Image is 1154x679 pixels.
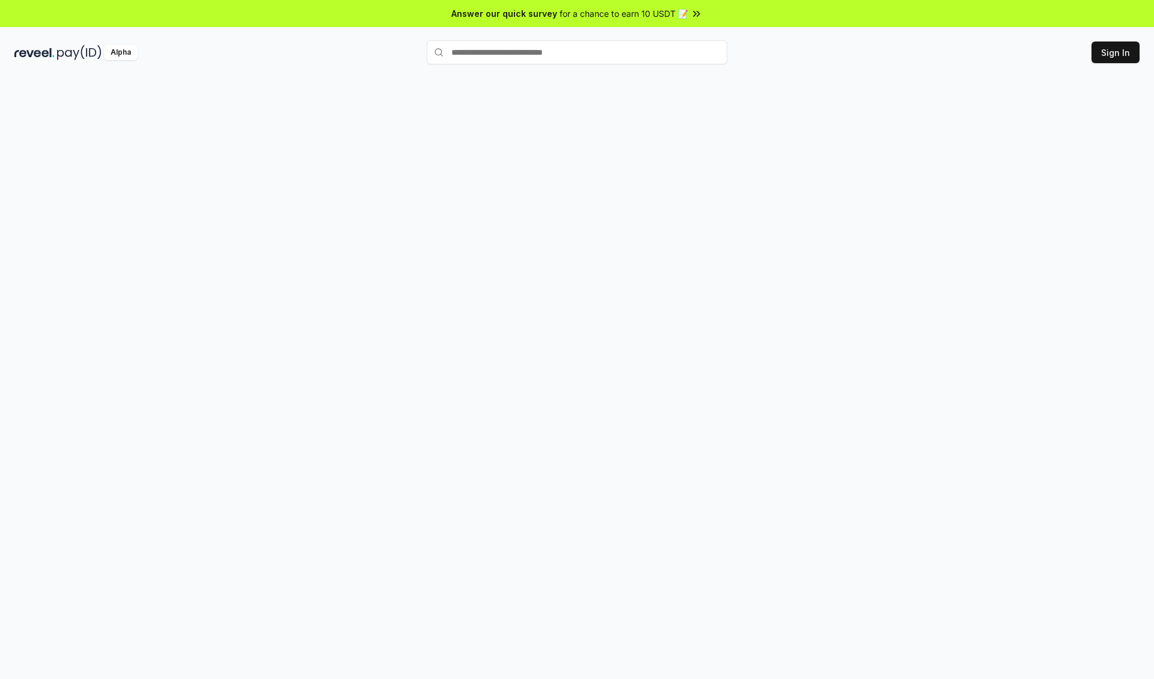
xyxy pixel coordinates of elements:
button: Sign In [1091,41,1140,63]
div: Alpha [104,45,138,60]
img: pay_id [57,45,102,60]
span: for a chance to earn 10 USDT 📝 [560,7,688,20]
span: Answer our quick survey [451,7,557,20]
img: reveel_dark [14,45,55,60]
